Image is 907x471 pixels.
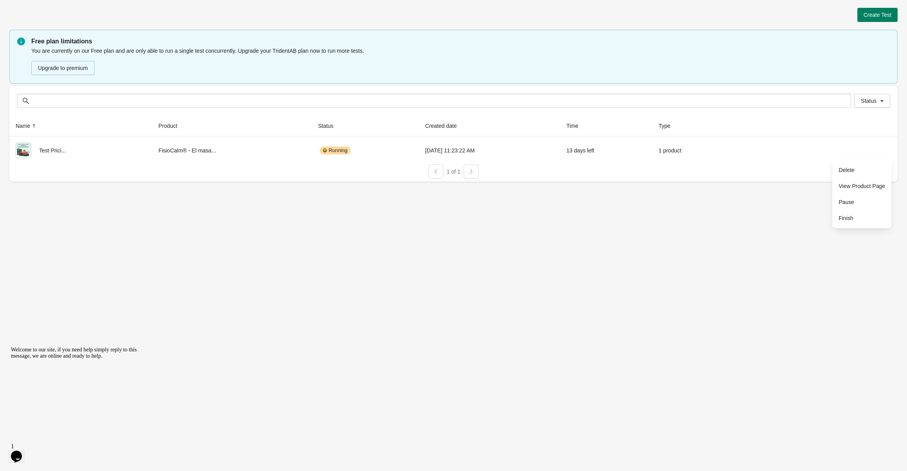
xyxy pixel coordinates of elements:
div: 13 days left [566,143,646,158]
div: Test Prici... [16,143,146,158]
button: Status [854,94,890,108]
span: 1 of 1 [446,168,460,175]
div: FisioCalm® - El masa... [158,143,305,158]
span: Delete [839,166,885,174]
span: View Product Page [839,182,885,190]
span: Pause [839,198,885,206]
button: Upgrade to premium [31,61,95,75]
span: Status [861,98,877,104]
button: View Product Page [835,178,888,194]
button: Create Test [857,8,898,22]
div: Welcome to our site, if you need help simply reply to this message, we are online and ready to help. [3,3,144,16]
span: Welcome to our site, if you need help simply reply to this message, we are online and ready to help. [3,3,129,15]
span: Create Test [864,12,891,18]
button: Name [13,119,41,133]
iframe: chat widget [8,344,149,436]
span: Finish [839,214,885,222]
button: Created date [422,119,468,133]
iframe: chat widget [8,440,33,463]
button: Status [315,119,344,133]
button: Product [155,119,188,133]
div: Running [320,147,350,154]
div: You are currently on our Free plan and are only able to run a single test concurrently. Upgrade y... [31,46,890,76]
button: Finish [835,210,888,226]
button: Delete [835,162,888,178]
div: 1 product [659,143,727,158]
button: Time [563,119,590,133]
p: Free plan limitations [31,37,890,46]
button: Pause [835,194,888,210]
div: [DATE] 11:23:22 AM [425,143,554,158]
button: Type [656,119,681,133]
